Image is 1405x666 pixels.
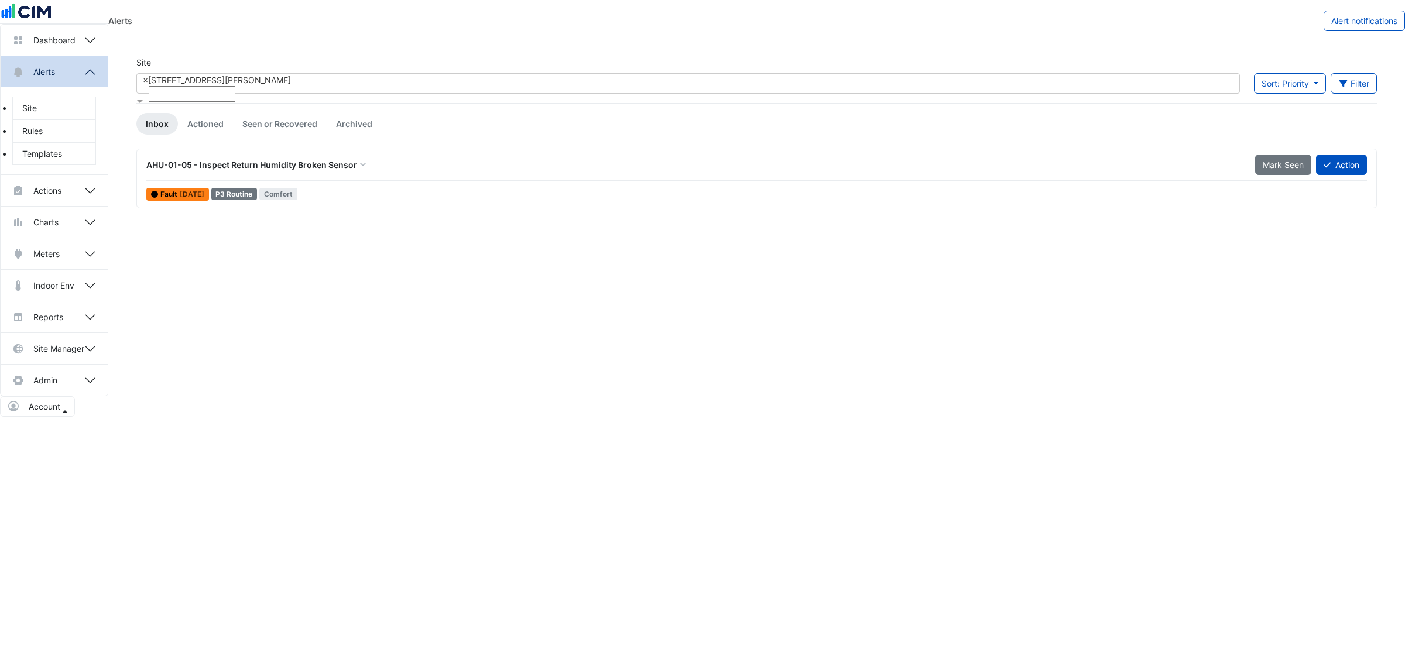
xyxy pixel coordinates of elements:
button: Reports [1,301,108,332]
button: Meters [1,238,108,269]
span: Indoor Env [33,279,74,291]
app-icon: Dashboard [12,35,24,46]
a: Templates [12,142,96,165]
app-icon: Actions [12,185,24,197]
span: Sensor [328,159,369,171]
button: Mark Seen [1255,155,1311,175]
button: Alert notifications [1324,11,1405,31]
span: Mark Seen [1263,160,1304,170]
label: Site [136,56,151,68]
span: Comfort [259,188,297,200]
app-icon: Admin [12,375,24,386]
a: Inbox [136,113,178,135]
a: Actioned [178,113,233,135]
button: Dashboard [1,25,108,56]
span: Alerts [33,66,55,78]
app-icon: Reports [12,311,24,323]
span: Meters [33,248,60,260]
div: P3 Routine [211,188,258,200]
button: Alerts [1,56,108,87]
button: Charts [1,207,108,238]
span: [STREET_ADDRESS][PERSON_NAME] [148,75,291,85]
app-icon: Alerts [12,66,24,78]
button: Actions [1,175,108,206]
a: Archived [327,113,382,135]
span: AHU-01-05 - Inspect Return Humidity Broken [146,160,327,170]
button: Indoor Env [1,270,108,301]
button: Filter [1331,73,1377,94]
a: Rules [12,119,96,142]
app-icon: Indoor Env [12,280,24,291]
a: Seen or Recovered [233,113,327,135]
span: Thu 10-Jul-2025 15:04 AEST [180,190,204,198]
span: Actions [33,184,61,197]
a: Site [12,97,96,119]
span: Fault [160,191,180,198]
app-icon: Meters [12,248,24,260]
span: Admin [33,374,57,386]
button: Sort: Priority [1254,73,1326,94]
span: Site Manager [33,342,84,355]
app-icon: Charts [12,217,24,228]
span: Dashboard [33,34,76,46]
div: Alerts [108,15,132,27]
app-icon: Site Manager [12,343,24,355]
button: Admin [1,365,108,396]
div: Alerts [1,87,108,174]
button: Site Manager [1,333,108,364]
span: × [143,75,148,85]
span: Alert notifications [1331,16,1397,26]
span: Reports [33,311,63,323]
button: Action [1316,155,1367,175]
span: Account [29,400,60,413]
span: Sort: Priority [1262,78,1309,88]
span: Charts [33,216,59,228]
